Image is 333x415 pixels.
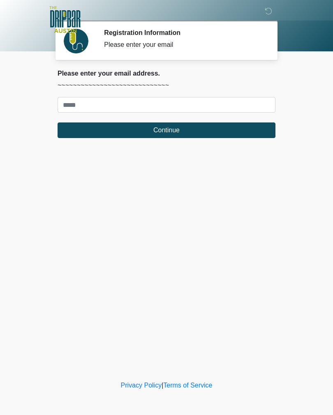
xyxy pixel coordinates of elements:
img: Agent Avatar [64,29,88,53]
a: | [162,382,163,389]
div: Please enter your email [104,40,263,50]
img: The DRIPBaR - Austin The Domain Logo [49,6,81,33]
a: Privacy Policy [121,382,162,389]
h2: Please enter your email address. [58,69,275,77]
p: ~~~~~~~~~~~~~~~~~~~~~~~~~~~~~ [58,81,275,90]
a: Terms of Service [163,382,212,389]
button: Continue [58,122,275,138]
